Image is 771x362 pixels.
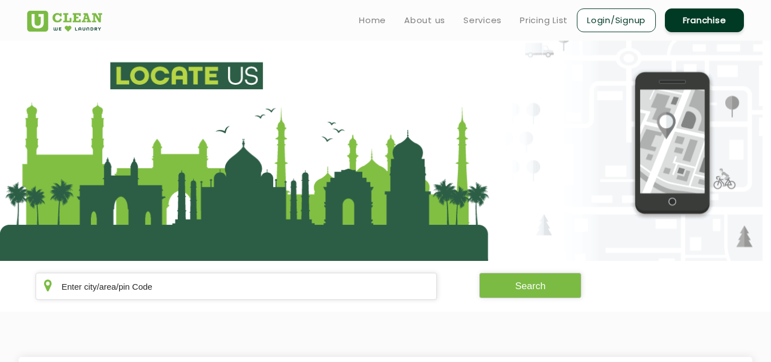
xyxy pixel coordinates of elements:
[36,273,437,300] input: Enter city/area/pin Code
[404,14,445,27] a: About us
[359,14,386,27] a: Home
[665,8,744,32] a: Franchise
[520,14,568,27] a: Pricing List
[479,273,582,298] button: Search
[463,14,502,27] a: Services
[27,11,102,32] img: UClean Laundry and Dry Cleaning
[577,8,656,32] a: Login/Signup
